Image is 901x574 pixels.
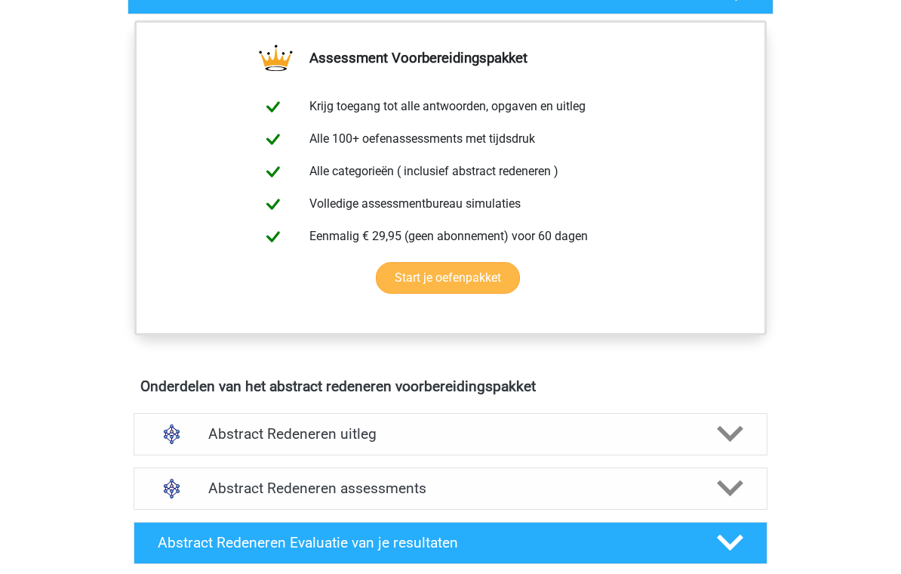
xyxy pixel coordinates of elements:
[208,425,693,443] h4: Abstract Redeneren uitleg
[152,469,191,508] img: abstract redeneren assessments
[208,480,693,497] h4: Abstract Redeneren assessments
[376,262,520,294] a: Start je oefenpakket
[128,413,773,455] a: uitleg Abstract Redeneren uitleg
[158,534,693,551] h4: Abstract Redeneren Evaluatie van je resultaten
[152,415,191,453] img: abstract redeneren uitleg
[128,468,773,510] a: assessments Abstract Redeneren assessments
[140,378,761,395] h4: Onderdelen van het abstract redeneren voorbereidingspakket
[128,522,773,564] a: Abstract Redeneren Evaluatie van je resultaten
